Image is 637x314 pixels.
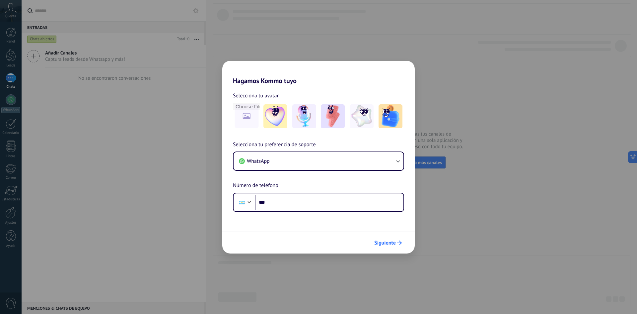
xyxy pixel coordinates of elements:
span: Siguiente [374,241,396,245]
img: -5.jpeg [379,104,402,128]
button: WhatsApp [234,152,403,170]
span: Selecciona tu preferencia de soporte [233,141,316,149]
div: Argentina: + 54 [236,195,248,209]
button: Siguiente [371,237,405,249]
img: -3.jpeg [321,104,345,128]
img: -1.jpeg [263,104,287,128]
h2: Hagamos Kommo tuyo [222,61,415,85]
span: WhatsApp [247,158,270,164]
span: Selecciona tu avatar [233,91,279,100]
img: -2.jpeg [292,104,316,128]
span: Número de teléfono [233,181,278,190]
img: -4.jpeg [350,104,374,128]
